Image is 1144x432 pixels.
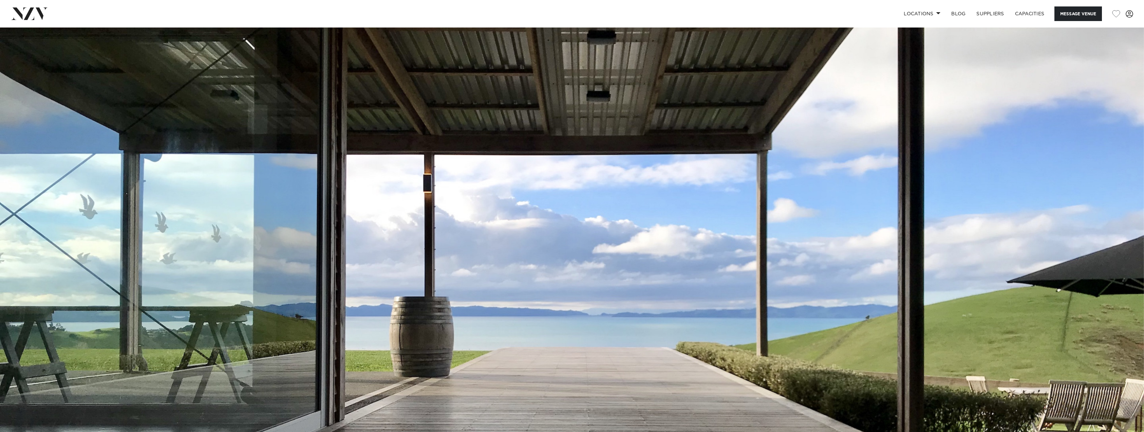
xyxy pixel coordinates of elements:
[946,6,971,21] a: BLOG
[898,6,946,21] a: Locations
[11,7,48,20] img: nzv-logo.png
[971,6,1009,21] a: SUPPLIERS
[1010,6,1050,21] a: Capacities
[1054,6,1102,21] button: Message Venue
